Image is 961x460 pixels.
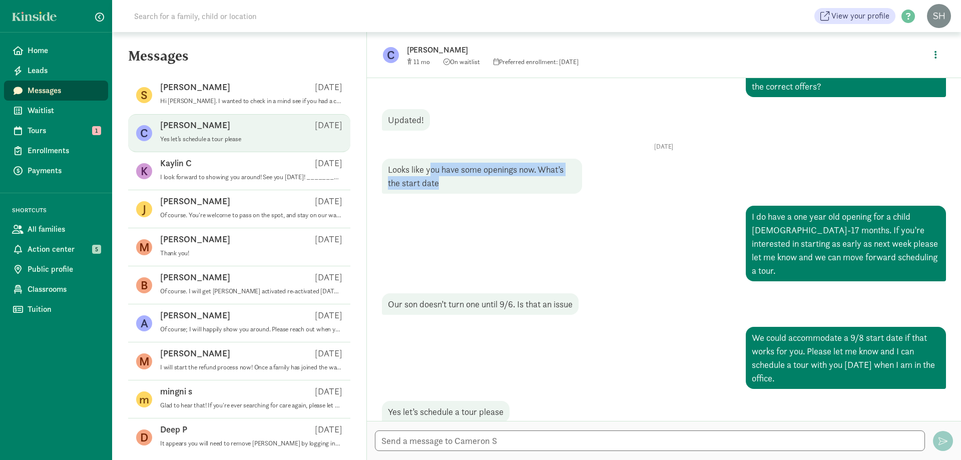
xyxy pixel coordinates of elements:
a: Waitlist [4,101,108,121]
a: Classrooms [4,279,108,299]
p: [DATE] [382,143,946,151]
figure: A [136,315,152,331]
p: [PERSON_NAME] [160,233,230,245]
div: I do have a one year old opening for a child [DEMOGRAPHIC_DATA]-17 months. If you’re interested i... [746,206,946,281]
p: [DATE] [315,423,342,435]
p: Of course. I will get [PERSON_NAME] activated re-activated [DATE] then you can log in and edit yo... [160,287,342,295]
p: Deep P [160,423,187,435]
figure: B [136,277,152,293]
span: On waitlist [443,58,480,66]
span: 1 [92,126,101,135]
span: Preferred enrollment: [DATE] [494,58,579,66]
p: [DATE] [315,271,342,283]
a: View your profile [814,8,895,24]
p: [DATE] [315,233,342,245]
div: Yes let’s schedule a tour please [382,401,510,422]
p: [DATE] [315,195,342,207]
span: Payments [28,165,100,177]
p: [PERSON_NAME] [160,119,230,131]
p: Of course. You're welcome to pass on the spot, and stay on our waitlist. [160,211,342,219]
p: [PERSON_NAME] [160,309,230,321]
a: Enrollments [4,141,108,161]
a: Messages [4,81,108,101]
span: All families [28,223,100,235]
div: Looks like you have some openings now. What’s the start date [382,159,582,194]
p: I look forward to showing you around! See you [DATE]! ________________________________ From: Kins... [160,173,342,181]
a: Leads [4,61,108,81]
p: [PERSON_NAME] [160,195,230,207]
a: All families [4,219,108,239]
a: Public profile [4,259,108,279]
span: Tuition [28,303,100,315]
p: [PERSON_NAME] [407,43,722,57]
p: [DATE] [315,81,342,93]
figure: M [136,239,152,255]
p: [PERSON_NAME] [160,271,230,283]
p: I will start the refund process now! Once a family has joined the waiting list they can open indi... [160,363,342,371]
span: Waitlist [28,105,100,117]
a: Payments [4,161,108,181]
input: Search for a family, child or location [128,6,409,26]
p: Yes let’s schedule a tour please [160,135,342,143]
p: mingni s [160,385,192,397]
div: We could accommodate a 9/8 start date if that works for you. Please let me know and I can schedul... [746,327,946,389]
span: Tours [28,125,100,137]
div: Our son doesn’t turn one until 9/6. Is that an issue [382,293,579,315]
p: [DATE] [315,385,342,397]
span: View your profile [831,10,889,22]
figure: C [383,47,399,63]
span: Messages [28,85,100,97]
p: [DATE] [315,309,342,321]
span: Leads [28,65,100,77]
div: Updated! [382,109,430,131]
p: Glad to hear that! If you're ever searching for care again, please let us know. [160,401,342,409]
a: Tuition [4,299,108,319]
a: Action center 5 [4,239,108,259]
p: It appears you will need to remove [PERSON_NAME] by logging into your profile and doing it there.... [160,439,342,447]
p: [DATE] [315,347,342,359]
a: Home [4,41,108,61]
span: Action center [28,243,100,255]
figure: S [136,87,152,103]
figure: D [136,429,152,445]
figure: M [136,353,152,369]
span: 11 [413,58,430,66]
p: [DATE] [315,157,342,169]
p: Thank you! [160,249,342,257]
span: Enrollments [28,145,100,157]
figure: K [136,163,152,179]
p: [PERSON_NAME] [160,81,230,93]
span: Home [28,45,100,57]
p: Of course; I will happily show you around. Please reach out when you have a better idea of days a... [160,325,342,333]
span: Classrooms [28,283,100,295]
h5: Messages [112,48,366,72]
span: 5 [92,245,101,254]
figure: J [136,201,152,217]
p: Hi [PERSON_NAME]. I wanted to check in a mind see if you had a chance to look over our infant pos... [160,97,342,105]
p: Kaylin C [160,157,192,169]
p: [PERSON_NAME] [160,347,230,359]
span: Public profile [28,263,100,275]
figure: m [136,391,152,407]
figure: C [136,125,152,141]
p: [DATE] [315,119,342,131]
a: Tours 1 [4,121,108,141]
